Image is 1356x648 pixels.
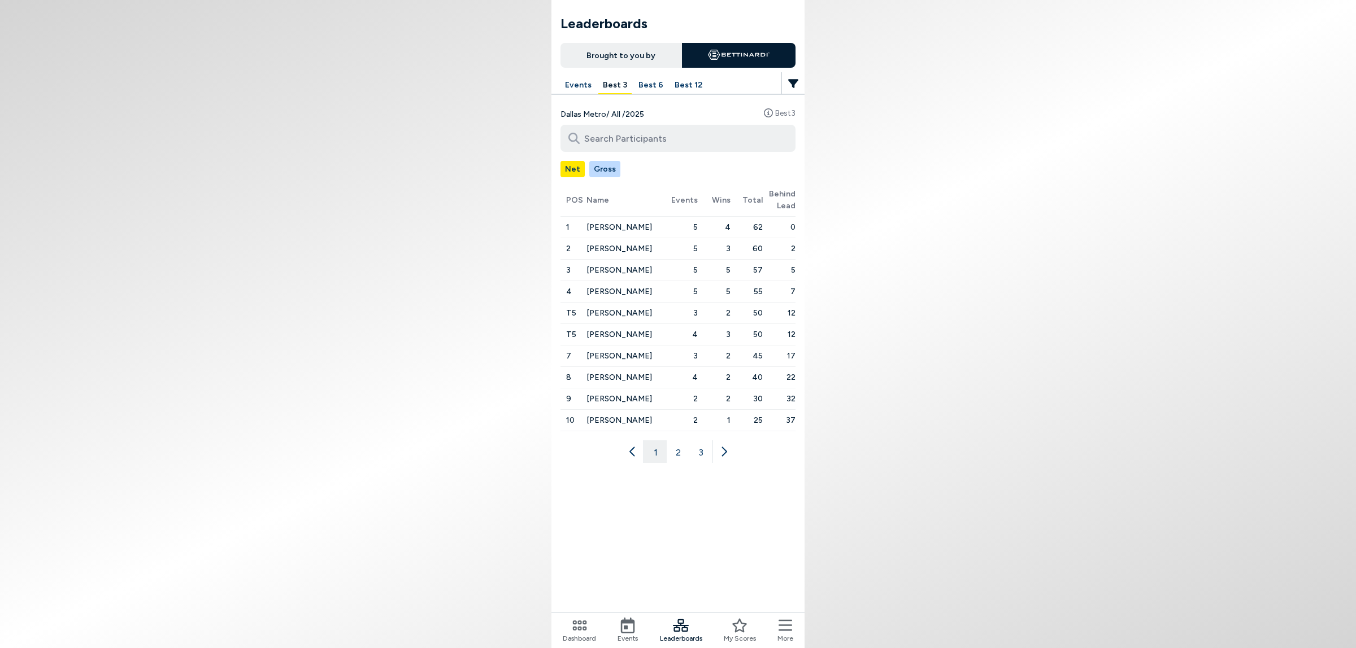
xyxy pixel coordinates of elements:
span: [PERSON_NAME] [586,308,652,318]
span: [PERSON_NAME] [586,351,652,361]
span: 60 [731,243,763,255]
span: 3 [665,350,698,362]
button: Net [560,161,585,177]
span: 45 [731,350,763,362]
span: [PERSON_NAME] [586,415,652,425]
span: Name [586,194,665,206]
span: Total [736,194,763,206]
span: 0 [763,221,796,233]
button: Best 3 [598,77,632,94]
div: Manage your account [551,77,805,94]
span: T5 [566,308,576,318]
span: 7 [763,286,796,297]
button: 1 [644,440,667,463]
span: 2 [566,244,571,253]
span: [PERSON_NAME] [586,222,652,232]
span: 8 [566,373,571,382]
a: My Scores [724,618,756,643]
span: [PERSON_NAME] [586,244,652,253]
span: 2 [665,414,698,426]
button: Events [560,77,596,94]
span: 2 [698,393,731,405]
button: More [777,618,793,643]
button: Best 12 [670,77,707,94]
span: 2 [665,393,698,405]
span: 32 [763,393,796,405]
span: POS [566,194,586,206]
a: Events [618,618,638,643]
span: 5 [665,286,698,297]
span: 5 [665,221,698,233]
span: 57 [731,264,763,276]
span: 4 [566,287,572,296]
span: 1 [566,222,570,232]
span: Dashboard [563,633,596,643]
button: Best 6 [634,77,668,94]
span: 62 [731,221,763,233]
span: T5 [566,330,576,339]
span: 5 [698,264,731,276]
h4: Dallas Metro / All / 2025 [560,108,796,120]
span: [PERSON_NAME] [586,373,652,382]
span: 2 [698,307,731,319]
span: 4 [665,371,698,383]
span: 5 [698,286,731,297]
span: Wins [703,194,731,206]
div: Manage your account [560,161,796,177]
span: 17 [763,350,796,362]
button: 2 [667,440,689,463]
span: 2 [698,371,731,383]
div: Brought to you by [560,43,682,68]
span: 22 [763,371,796,383]
span: 3 [566,265,571,275]
span: 50 [731,329,763,340]
span: 2 [698,350,731,362]
span: 7 [566,351,571,361]
span: Events [618,633,638,643]
span: 40 [731,371,763,383]
span: 12 [763,329,796,340]
span: 9 [566,394,571,404]
span: 3 [698,243,731,255]
a: Dashboard [563,618,596,643]
span: 3 [698,329,731,340]
span: My Scores [724,633,756,643]
span: More [777,633,793,643]
span: 25 [731,414,763,426]
span: 4 [665,329,698,340]
button: Best3 [764,108,796,117]
span: [PERSON_NAME] [586,265,652,275]
span: 55 [731,286,763,297]
span: 3 [665,307,698,319]
span: [PERSON_NAME] [586,394,652,404]
span: 50 [731,307,763,319]
span: [PERSON_NAME] [586,287,652,296]
span: 5 [665,264,698,276]
span: 1 [698,414,731,426]
span: Behind Lead [768,188,796,212]
button: Gross [589,161,620,177]
button: 3 [689,440,712,463]
span: 4 [698,221,731,233]
span: 10 [566,415,575,425]
span: 12 [763,307,796,319]
span: 30 [731,393,763,405]
span: 37 [763,414,796,426]
h1: Leaderboards [560,14,796,34]
span: 5 [665,243,698,255]
a: Leaderboards [660,618,702,643]
span: [PERSON_NAME] [586,330,652,339]
span: Events [671,194,698,206]
input: Search Participants [560,125,796,152]
span: 5 [763,264,796,276]
span: Leaderboards [660,633,702,643]
span: 2 [763,243,796,255]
